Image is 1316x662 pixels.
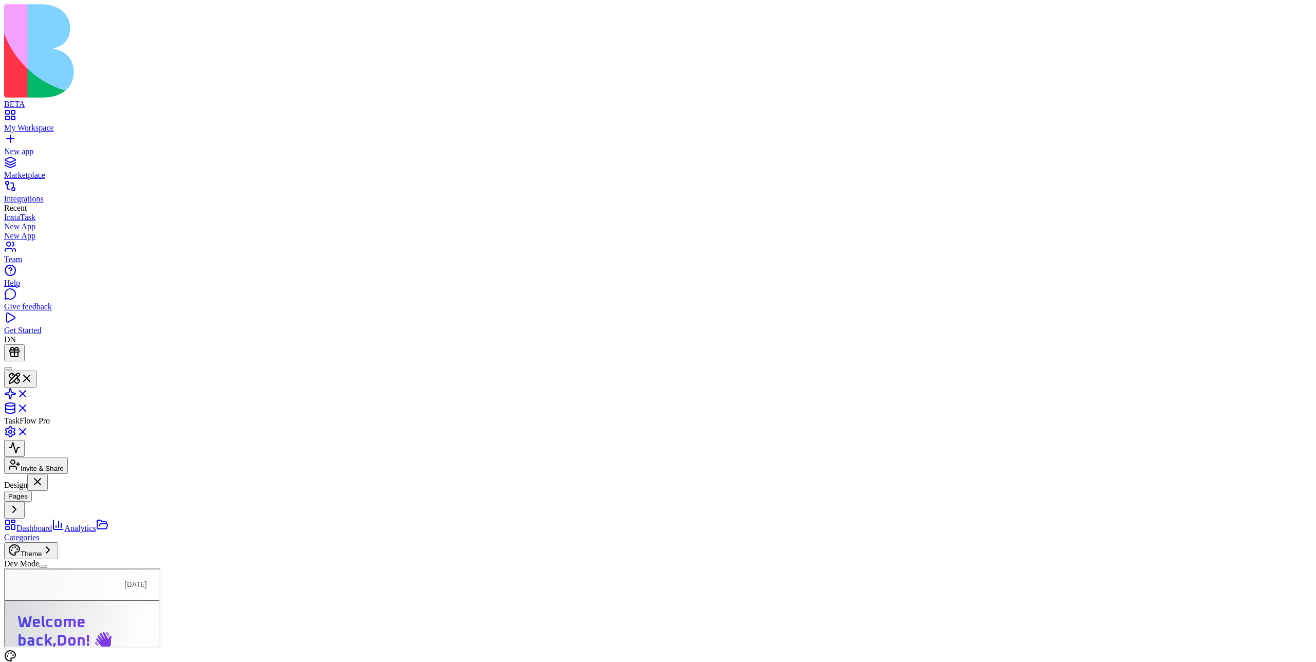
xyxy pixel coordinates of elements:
div: Integrations [4,194,1312,204]
div: My Workspace [4,123,1312,133]
span: Pages [8,492,28,500]
a: Give feedback [4,293,1312,311]
a: Help [4,269,1312,288]
a: Team [4,246,1312,264]
a: Marketplace [4,161,1312,180]
a: Dashboard [4,524,52,532]
div: Get Started [4,326,1312,335]
a: BETA [4,90,1312,109]
button: Invite & Share [4,457,68,474]
span: Dev Mode [4,559,39,568]
div: Help [4,279,1312,288]
span: Dashboard [16,524,52,532]
h1: Welcome back, Don ! 👋 [12,44,142,81]
button: Pages [4,491,32,502]
span: Recent [4,204,27,212]
div: Team [4,255,1312,264]
a: Integrations [4,185,1312,204]
span: Analytics [64,524,96,532]
a: Categories [4,524,108,542]
a: InstaTask [4,213,1312,222]
div: BETA [4,100,1312,109]
img: logo [4,4,417,98]
div: New app [4,147,1312,156]
span: Design [4,481,27,489]
div: Give feedback [4,302,1312,311]
button: Theme [4,542,58,559]
span: DN [4,335,16,344]
span: Categories [4,533,39,542]
a: Get Started [4,317,1312,335]
a: My Workspace [4,114,1312,133]
a: New app [4,138,1312,156]
a: New App [4,222,1312,231]
div: Marketplace [4,171,1312,180]
a: New App [4,231,1312,241]
div: [DATE] [119,10,142,21]
span: TaskFlow Pro [4,416,50,425]
a: Analytics [52,524,96,532]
